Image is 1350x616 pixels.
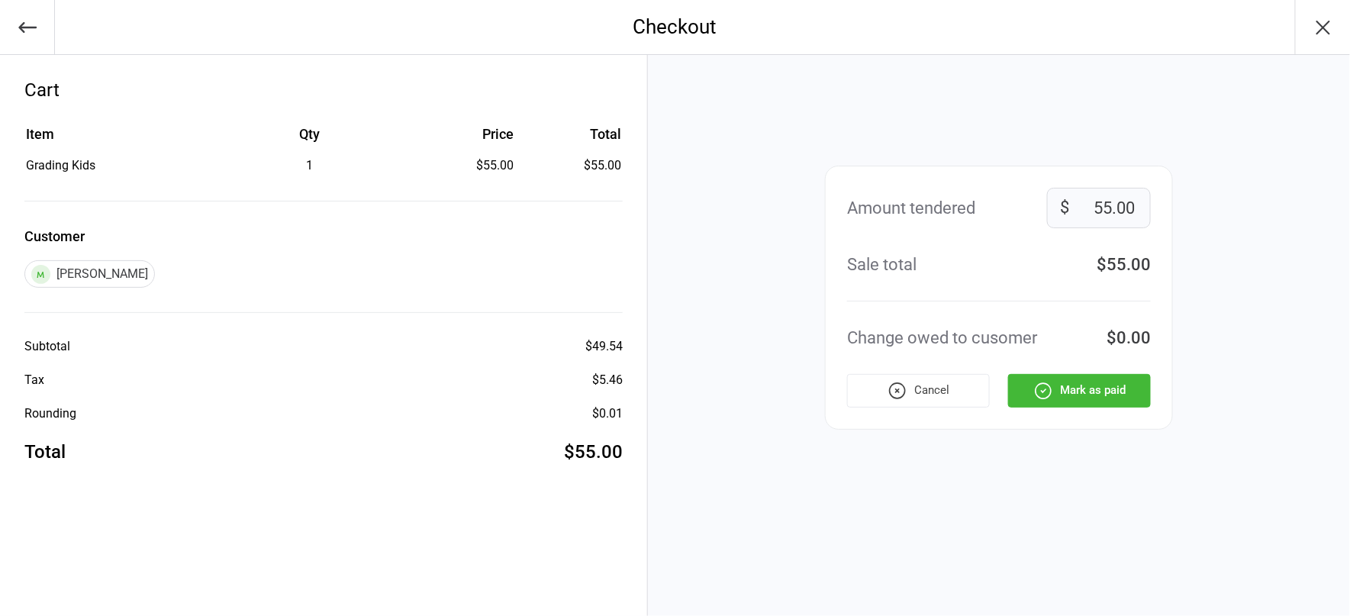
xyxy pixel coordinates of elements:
div: $55.00 [1097,252,1151,277]
div: Price [404,124,514,144]
div: $0.00 [1107,325,1151,350]
div: Rounding [24,405,76,423]
span: $ [1060,195,1069,221]
div: Cart [24,76,623,104]
div: [PERSON_NAME] [24,260,155,288]
th: Item [26,124,214,155]
button: Cancel [847,374,990,408]
div: Amount tendered [847,195,975,221]
td: $55.00 [520,156,621,175]
th: Total [520,124,621,155]
div: $5.46 [592,371,623,389]
th: Qty [216,124,402,155]
div: Tax [24,371,44,389]
button: Mark as paid [1008,374,1151,408]
div: $0.01 [592,405,623,423]
label: Customer [24,226,623,247]
div: Change owed to cusomer [847,325,1037,350]
span: Grading Kids [26,158,95,173]
div: $55.00 [404,156,514,175]
div: $49.54 [585,337,623,356]
div: Subtotal [24,337,70,356]
div: $55.00 [564,438,623,466]
div: Sale total [847,252,917,277]
div: Total [24,438,66,466]
div: 1 [216,156,402,175]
